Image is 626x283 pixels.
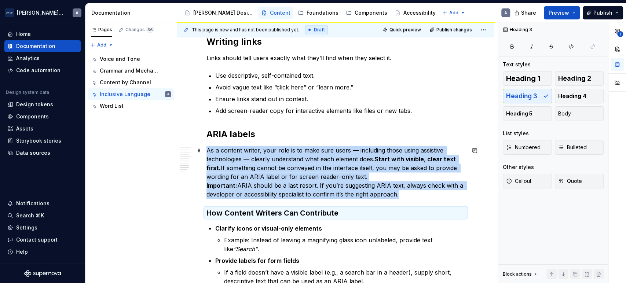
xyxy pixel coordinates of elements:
[16,30,31,38] div: Home
[16,200,50,207] div: Notifications
[503,106,552,121] button: Heading 5
[88,88,174,100] a: Inclusive LanguageA
[206,128,465,140] h2: ARIA labels
[555,71,604,86] button: Heading 2
[403,9,436,16] div: Accessibility
[389,27,421,33] span: Quick preview
[16,101,53,108] div: Design tokens
[88,40,116,50] button: Add
[16,43,55,50] div: Documentation
[558,144,587,151] span: Bulleted
[24,270,61,277] svg: Supernova Logo
[555,174,604,188] button: Quote
[436,27,472,33] span: Publish changes
[206,36,465,48] h2: Writing links
[182,7,257,19] a: [PERSON_NAME] Design
[4,123,81,135] a: Assets
[91,27,112,33] div: Pages
[88,65,174,77] a: Grammar and Mechanics
[503,140,552,155] button: Numbered
[100,79,151,86] div: Content by Channel
[521,9,536,16] span: Share
[380,25,424,35] button: Quick preview
[314,27,325,33] span: Draft
[558,92,586,100] span: Heading 4
[593,9,612,16] span: Publish
[215,95,465,103] p: Ensure links stand out in context.
[16,137,61,144] div: Storybook stories
[295,7,341,19] a: Foundations
[16,125,33,132] div: Assets
[100,91,150,98] div: Inclusive Language
[76,10,78,16] div: A
[17,9,64,16] div: [PERSON_NAME] Airlines
[343,7,390,19] a: Components
[503,71,552,86] button: Heading 1
[392,7,439,19] a: Accessibility
[97,42,106,48] span: Add
[506,144,541,151] span: Numbered
[193,9,254,16] div: [PERSON_NAME] Design
[506,75,541,82] span: Heading 1
[558,75,591,82] span: Heading 2
[16,236,58,243] div: Contact support
[4,246,81,258] button: Help
[549,9,569,16] span: Preview
[504,10,507,16] div: A
[146,27,154,33] span: 36
[440,8,468,18] button: Add
[4,210,81,221] button: Search ⌘K
[224,235,465,253] p: Example: Instead of leaving a magnifying glass icon unlabeled, provide text like .
[16,113,49,120] div: Components
[4,28,81,40] a: Home
[4,147,81,159] a: Data sources
[503,130,529,137] div: List styles
[88,77,174,88] a: Content by Channel
[100,67,160,74] div: Grammar and Mechanics
[215,83,465,92] p: Avoid vague text like “click here” or “learn more.”
[88,53,174,112] div: Page tree
[16,149,50,157] div: Data sources
[1,5,84,21] button: [PERSON_NAME] AirlinesA
[192,27,299,33] span: This page is new and has not been published yet.
[544,6,580,19] button: Preview
[88,53,174,65] a: Voice and Tone
[206,207,465,218] h3: How Content Writers Can Contribute
[88,100,174,112] a: Word List
[91,9,174,16] div: Documentation
[4,65,81,76] a: Code automation
[558,110,571,117] span: Body
[555,140,604,155] button: Bulleted
[5,8,14,17] img: f0306bc8-3074-41fb-b11c-7d2e8671d5eb.png
[449,10,458,16] span: Add
[206,146,465,199] p: As a content writer, your role is to make sure users — including those using assistive technologi...
[4,40,81,52] a: Documentation
[16,67,61,74] div: Code automation
[4,198,81,209] button: Notifications
[4,52,81,64] a: Analytics
[355,9,387,16] div: Components
[427,25,475,35] button: Publish changes
[167,91,169,98] div: A
[270,9,290,16] div: Content
[215,224,322,232] strong: Clarify icons or visual-only elements
[503,174,552,188] button: Callout
[16,224,37,231] div: Settings
[503,163,534,171] div: Other styles
[4,234,81,246] button: Contact support
[258,7,293,19] a: Content
[558,177,582,185] span: Quote
[510,6,541,19] button: Share
[583,6,623,19] button: Publish
[215,257,299,264] strong: Provide labels for form fields
[206,182,237,189] strong: Important:
[4,135,81,147] a: Storybook stories
[16,248,28,256] div: Help
[233,245,257,252] em: “Search”
[182,5,439,20] div: Page tree
[4,111,81,122] a: Components
[125,27,154,33] div: Changes
[16,55,40,62] div: Analytics
[215,71,465,80] p: Use descriptive, self-contained text.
